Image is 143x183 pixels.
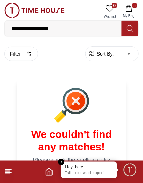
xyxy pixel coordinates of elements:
[101,3,119,20] a: 0Wishlist
[132,3,137,8] span: 5
[65,171,113,176] p: Talk to our watch expert!
[58,159,65,165] em: Close tooltip
[25,156,118,173] p: Please check the spelling or try searching something else
[45,168,53,176] a: Home
[122,163,138,178] div: Chat Widget
[101,14,119,19] span: Wishlist
[120,13,137,18] span: My Bag
[25,128,118,153] h1: We couldn't find any matches!
[112,3,117,8] span: 0
[4,47,38,61] button: Filter
[65,165,113,170] div: Hey there!
[95,50,114,57] span: Sort By:
[119,3,139,20] button: 5My Bag
[88,50,114,57] button: Sort By:
[4,3,65,18] img: ...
